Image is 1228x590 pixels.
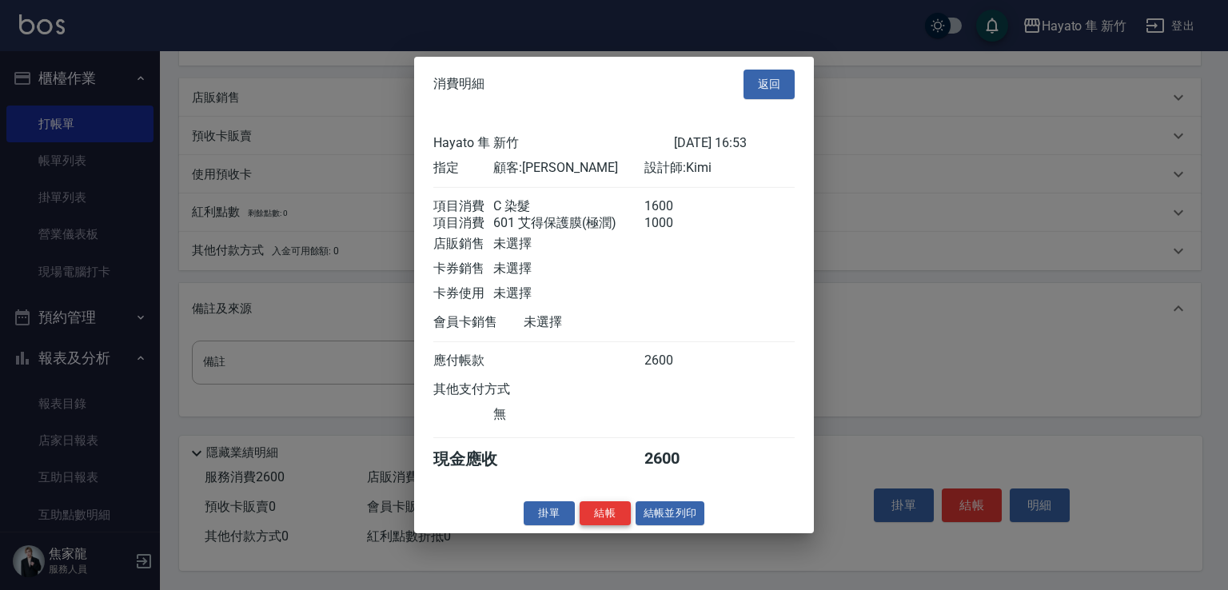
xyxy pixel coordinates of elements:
[433,352,493,369] div: 應付帳款
[433,197,493,214] div: 項目消費
[644,197,704,214] div: 1600
[493,260,644,277] div: 未選擇
[744,70,795,99] button: 返回
[644,159,795,176] div: 設計師: Kimi
[493,405,644,422] div: 無
[493,159,644,176] div: 顧客: [PERSON_NAME]
[493,197,644,214] div: C 染髮
[433,235,493,252] div: 店販銷售
[644,214,704,231] div: 1000
[644,448,704,469] div: 2600
[433,159,493,176] div: 指定
[674,134,795,151] div: [DATE] 16:53
[433,381,554,397] div: 其他支付方式
[433,76,484,92] span: 消費明細
[433,313,524,330] div: 會員卡銷售
[433,260,493,277] div: 卡券銷售
[636,500,705,525] button: 結帳並列印
[580,500,631,525] button: 結帳
[433,134,674,151] div: Hayato 隼 新竹
[433,448,524,469] div: 現金應收
[524,500,575,525] button: 掛單
[433,285,493,301] div: 卡券使用
[493,285,644,301] div: 未選擇
[644,352,704,369] div: 2600
[433,214,493,231] div: 項目消費
[493,214,644,231] div: 601 艾得保護膜(極潤)
[493,235,644,252] div: 未選擇
[524,313,674,330] div: 未選擇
